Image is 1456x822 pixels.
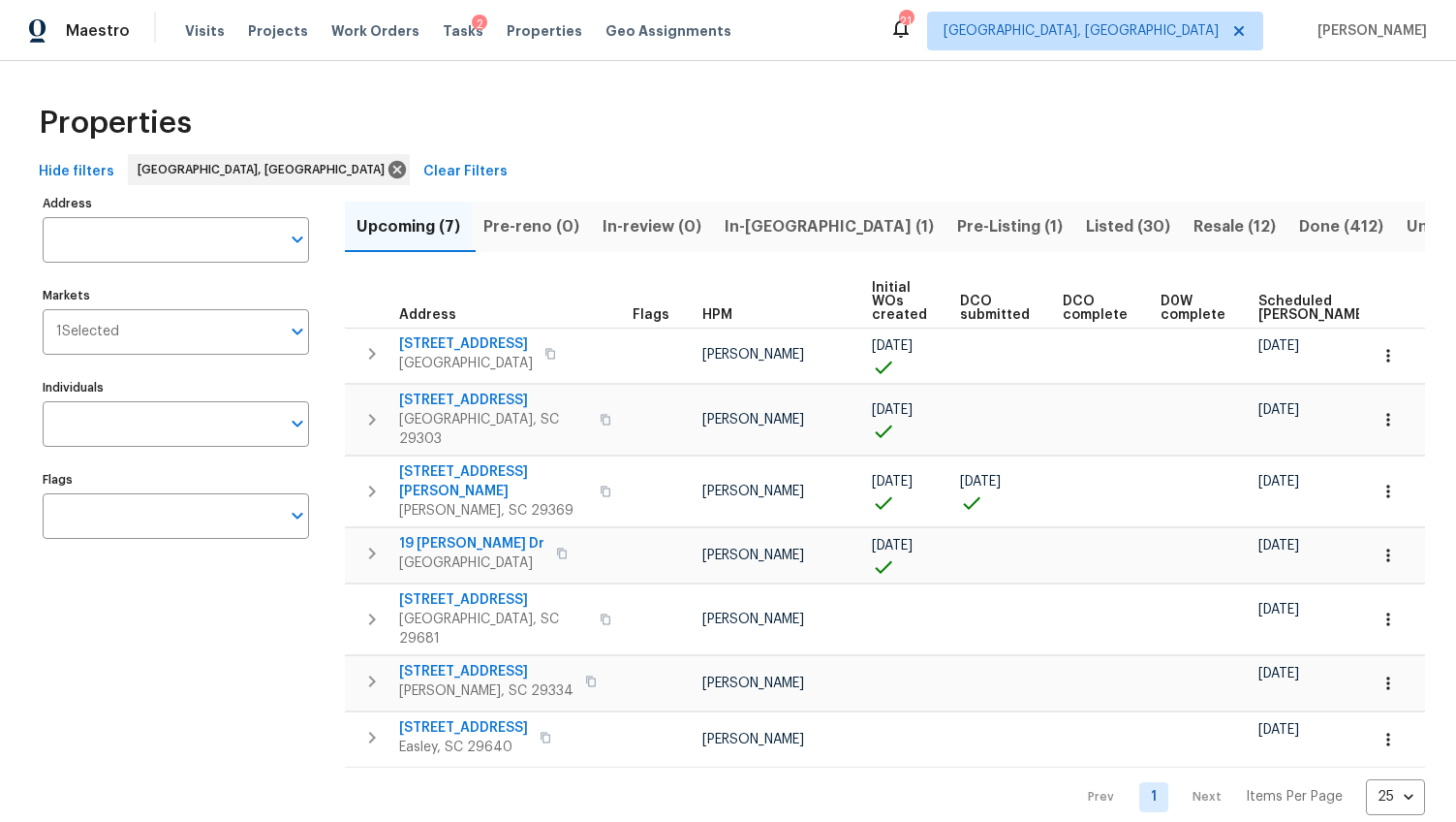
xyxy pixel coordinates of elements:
[960,475,1001,489] span: [DATE]
[356,213,460,240] span: Upcoming (7)
[43,290,309,301] label: Markets
[1161,295,1225,322] span: D0W complete
[603,213,701,240] span: In-review (0)
[1258,403,1299,417] span: [DATE]
[284,502,311,529] button: Open
[1258,339,1299,353] span: [DATE]
[43,474,309,486] label: Flags
[399,553,544,573] span: [GEOGRAPHIC_DATA]
[399,334,533,354] span: [STREET_ADDRESS]
[1310,21,1427,41] span: [PERSON_NAME]
[872,339,913,353] span: [DATE]
[128,154,410,185] div: [GEOGRAPHIC_DATA], [GEOGRAPHIC_DATA]
[1258,295,1368,322] span: Scheduled [PERSON_NAME]
[1258,539,1299,553] span: [DATE]
[702,677,804,690] span: [PERSON_NAME]
[399,354,533,373] span: [GEOGRAPHIC_DATA]
[1193,213,1276,240] span: Resale (12)
[1258,475,1299,489] span: [DATE]
[702,485,804,498] span: [PERSON_NAME]
[872,403,913,417] span: [DATE]
[605,21,731,41] span: Geo Assignments
[284,410,311,437] button: Open
[248,21,308,41] span: Projects
[284,318,311,345] button: Open
[899,12,913,31] div: 21
[957,213,1063,240] span: Pre-Listing (1)
[399,738,528,757] span: Easley, SC 29640
[284,226,311,253] button: Open
[702,348,804,362] span: [PERSON_NAME]
[1069,779,1425,815] nav: Pagination Navigation
[31,154,122,190] button: Hide filters
[39,160,114,184] span: Hide filters
[1063,295,1128,322] span: DCO complete
[399,610,588,648] span: [GEOGRAPHIC_DATA], SC 29681
[56,324,119,340] span: 1 Selected
[1366,772,1425,822] div: 25
[399,662,573,681] span: [STREET_ADDRESS]
[399,501,588,521] span: [PERSON_NAME], SC 29369
[1258,603,1299,616] span: [DATE]
[1258,667,1299,680] span: [DATE]
[944,21,1219,41] span: [GEOGRAPHIC_DATA], [GEOGRAPHIC_DATA]
[66,21,130,41] span: Maestro
[43,382,309,394] label: Individuals
[399,462,588,501] span: [STREET_ADDRESS][PERSON_NAME]
[399,391,588,410] span: [STREET_ADDRESS]
[331,21,419,41] span: Work Orders
[1299,213,1383,240] span: Done (412)
[43,198,309,209] label: Address
[1246,787,1343,806] p: Items Per Page
[39,113,192,133] span: Properties
[1086,213,1170,240] span: Listed (30)
[399,718,528,738] span: [STREET_ADDRESS]
[507,21,582,41] span: Properties
[1258,723,1299,737] span: [DATE]
[416,154,515,190] button: Clear Filters
[138,160,392,179] span: [GEOGRAPHIC_DATA], [GEOGRAPHIC_DATA]
[702,613,804,626] span: [PERSON_NAME]
[399,410,588,449] span: [GEOGRAPHIC_DATA], SC 29303
[960,295,1030,322] span: DCO submitted
[472,15,487,34] div: 2
[1139,782,1168,812] a: Goto page 1
[185,21,225,41] span: Visits
[872,281,927,322] span: Initial WOs created
[399,590,588,610] span: [STREET_ADDRESS]
[633,308,669,322] span: Flags
[702,413,804,427] span: [PERSON_NAME]
[399,308,456,322] span: Address
[483,213,579,240] span: Pre-reno (0)
[872,475,913,489] span: [DATE]
[399,681,573,701] span: [PERSON_NAME], SC 29334
[725,213,934,240] span: In-[GEOGRAPHIC_DATA] (1)
[702,308,732,322] span: HPM
[702,733,804,746] span: [PERSON_NAME]
[423,160,508,184] span: Clear Filters
[872,539,913,553] span: [DATE]
[399,534,544,553] span: 19 [PERSON_NAME] Dr
[443,24,483,38] span: Tasks
[702,549,804,562] span: [PERSON_NAME]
